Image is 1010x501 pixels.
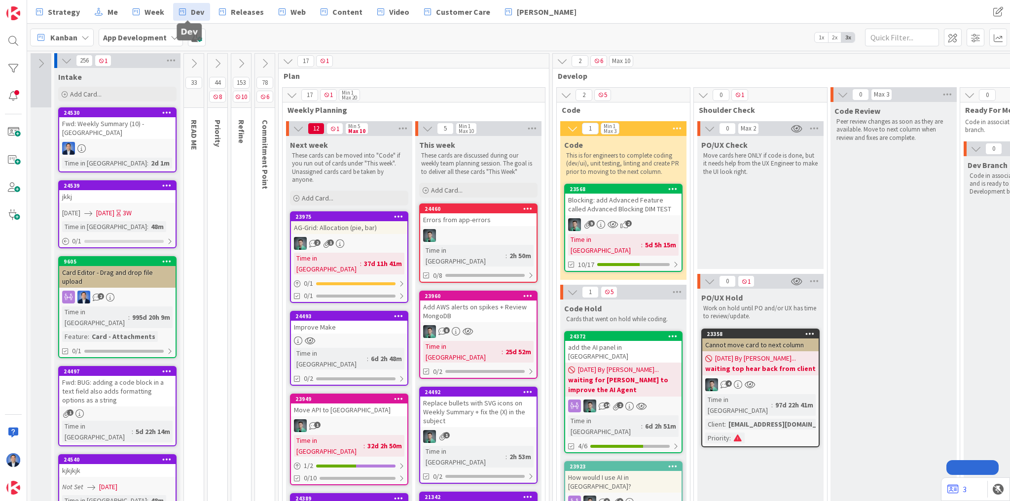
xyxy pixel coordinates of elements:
div: Fwd: BUG: adding a code block in a text field also adds formatting options as a string [59,376,176,406]
b: waiting for [PERSON_NAME] to improve the AI Agent [568,375,679,395]
span: 14 [604,402,610,408]
span: : [641,239,643,250]
a: Releases [213,3,270,21]
span: 1 / 2 [304,461,313,471]
a: 23960Add AWS alerts on spikes + Review MongoDBVPTime in [GEOGRAPHIC_DATA]:25d 52m0/2 [419,291,538,379]
div: Min 1 [459,124,470,129]
span: 6 [590,55,607,67]
span: 0 [985,143,1002,155]
div: 24539 [59,181,176,190]
div: Time in [GEOGRAPHIC_DATA] [62,158,147,168]
div: Card Editor - Drag and drop file upload [59,266,176,288]
div: How would I use AI in [GEOGRAPHIC_DATA]? [565,471,682,493]
div: Feature [62,331,88,342]
div: 24460 [425,205,537,212]
span: 0/10 [304,473,317,483]
div: Time in [GEOGRAPHIC_DATA] [423,341,502,363]
span: : [88,331,89,342]
span: 9 [588,220,595,227]
div: 23949 [291,395,407,403]
img: DP [62,142,75,155]
span: : [641,421,643,432]
div: 0/1 [59,235,176,247]
div: Max 3 [874,92,889,97]
span: 4 [725,380,732,387]
div: 24530 [59,108,176,117]
div: 24372add the AI panel in [GEOGRAPHIC_DATA] [565,332,682,363]
span: PO/UX Check [701,140,748,150]
span: : [505,250,507,261]
span: 10 [233,91,250,102]
span: : [132,426,133,437]
div: Min 1 [604,124,615,129]
div: Blocking: add Advanced Feature called Advanced Blocking DIM TEST [565,194,682,215]
span: Add Card... [302,194,333,202]
div: Max 10 [459,129,474,134]
div: 21342 [425,494,537,501]
div: 9605Card Editor - Drag and drop file upload [59,257,176,288]
div: Time in [GEOGRAPHIC_DATA] [423,446,505,468]
span: This week [419,140,455,150]
div: Add AWS alerts on spikes + Review MongoDB [420,301,537,322]
span: 2 [625,220,632,227]
span: 0/2 [304,373,313,384]
a: 24539jkkj[DATE][DATE]3WTime in [GEOGRAPHIC_DATA]:48m0/1 [58,180,177,248]
div: 6d 2h 48m [368,353,404,364]
div: 24372 [570,333,682,340]
a: Me [89,3,124,21]
div: 24530 [64,109,176,116]
div: 23358 [702,330,819,338]
div: 24497Fwd: BUG: adding a code block in a text field also adds formatting options as a string [59,367,176,406]
div: 2d 1m [148,158,172,168]
div: 5d 22h 14m [133,426,173,437]
span: 2 [617,402,623,408]
div: kjkjkjk [59,464,176,477]
div: 32d 2h 50m [365,440,404,451]
p: Cards that went on hold while coding. [566,315,681,323]
img: VP [568,218,581,231]
span: Web [290,6,306,18]
span: 1 [582,123,599,134]
span: Content [332,6,362,18]
span: 5 [601,286,617,298]
div: 97d 22h 41m [773,400,816,410]
div: Min 1 [342,90,354,95]
span: Refine [237,120,247,143]
div: Max 2 [741,126,756,131]
a: Strategy [30,3,86,21]
span: 10/17 [578,260,594,270]
span: Customer Care [436,6,490,18]
span: 2 [314,239,321,246]
a: 24530Fwd: Weekly Summary (10) - [GEOGRAPHIC_DATA]DPTime in [GEOGRAPHIC_DATA]:2d 1m [58,107,177,172]
div: 5d 5h 15m [643,239,679,250]
a: 24497Fwd: BUG: adding a code block in a text field also adds formatting options as a stringTime i... [58,366,177,446]
span: : [502,346,503,357]
span: 1x [815,33,828,42]
div: Max 10 [348,129,365,134]
span: Code [564,140,583,150]
div: 24372 [565,332,682,341]
div: 24539 [64,182,176,189]
div: Time in [GEOGRAPHIC_DATA] [568,415,641,437]
div: Time in [GEOGRAPHIC_DATA] [568,234,641,256]
span: 44 [209,77,226,89]
b: waiting top hear back from client [705,364,816,373]
span: 0 [719,123,736,134]
span: : [360,258,361,269]
div: 2h 53m [507,451,534,462]
a: 3 [947,483,967,495]
span: Next week [290,140,328,150]
div: Max 20 [342,95,357,100]
div: 995d 20h 9m [130,312,173,323]
div: 24492 [425,389,537,396]
span: 8 [209,91,226,102]
div: 0/1 [291,277,407,290]
div: 23358 [707,331,819,337]
span: 2 [572,55,588,67]
div: VP [291,237,407,250]
span: 2 [576,89,592,101]
a: [PERSON_NAME] [499,3,582,21]
div: 24497 [59,367,176,376]
div: 2h 50m [507,250,534,261]
div: 23923 [565,462,682,471]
